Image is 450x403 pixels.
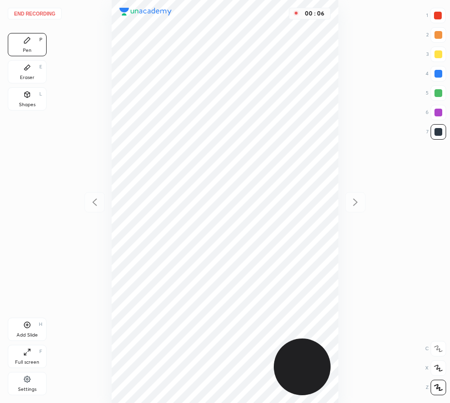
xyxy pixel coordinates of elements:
[426,66,446,81] div: 4
[426,47,446,62] div: 3
[23,48,32,53] div: Pen
[39,37,42,42] div: P
[119,8,172,16] img: logo.38c385cc.svg
[39,92,42,97] div: L
[39,349,42,354] div: F
[426,8,446,23] div: 1
[39,322,42,327] div: H
[426,85,446,101] div: 5
[18,387,36,392] div: Settings
[425,360,446,376] div: X
[303,10,326,17] div: 00 : 06
[17,333,38,338] div: Add Slide
[8,8,62,19] button: End recording
[426,27,446,43] div: 2
[19,102,35,107] div: Shapes
[426,380,446,395] div: Z
[425,341,446,356] div: C
[15,360,39,365] div: Full screen
[39,64,42,69] div: E
[426,124,446,140] div: 7
[426,105,446,120] div: 6
[20,75,34,80] div: Eraser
